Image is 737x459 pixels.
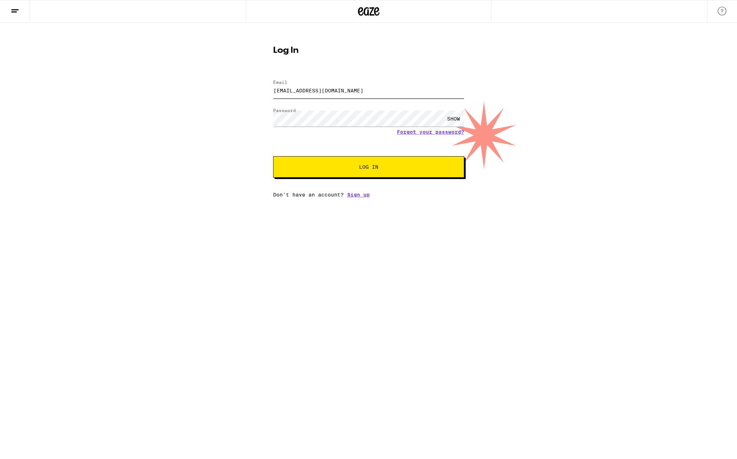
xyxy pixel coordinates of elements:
a: Sign up [347,192,370,198]
span: Hi. Need any help? [4,5,51,11]
div: Don't have an account? [273,192,464,198]
button: Log In [273,156,464,178]
span: Log In [359,164,378,169]
div: SHOW [443,111,464,127]
label: Email [273,80,287,85]
h1: Log In [273,46,464,55]
a: Forgot your password? [397,129,464,135]
input: Email [273,82,464,98]
label: Password [273,108,296,113]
